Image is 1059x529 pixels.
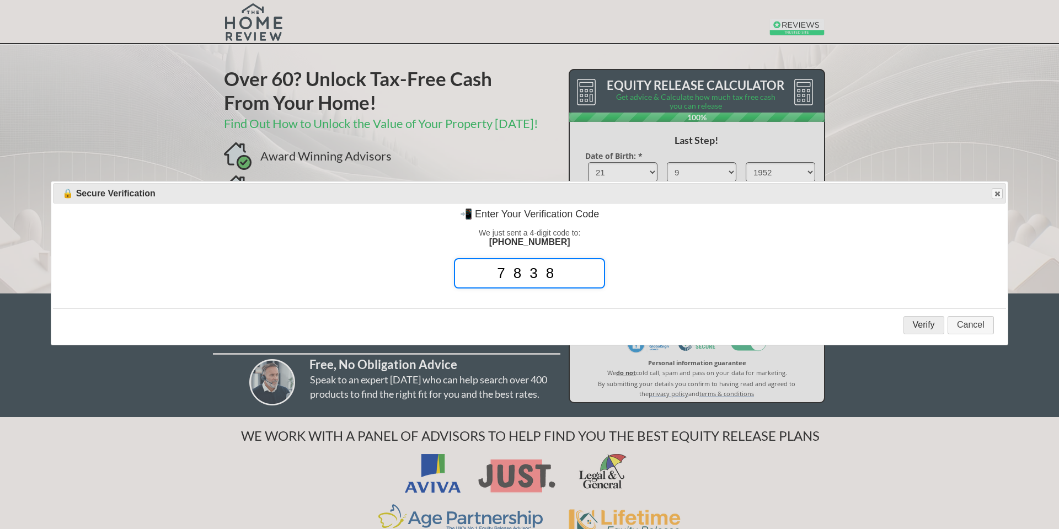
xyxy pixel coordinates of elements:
input: •••• [454,258,605,288]
p: 📲 Enter Your Verification Code [62,208,997,220]
p: [PHONE_NUMBER] [62,237,997,247]
button: Close [992,188,1003,199]
button: Verify [903,316,944,334]
p: We just sent a 4-digit code to: [62,228,997,237]
button: Cancel [948,316,994,334]
span: 🔒 Secure Verification [62,188,903,199]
